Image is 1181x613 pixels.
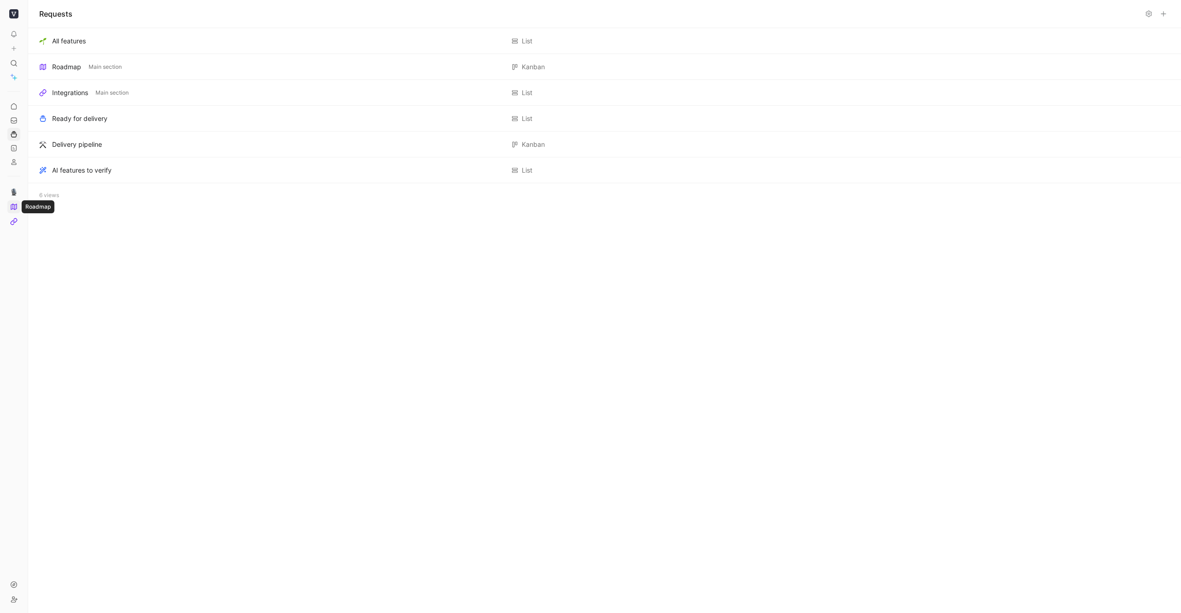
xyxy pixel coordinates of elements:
[522,36,532,47] div: List
[7,176,20,228] div: 🎙️
[28,80,1181,106] div: IntegrationsMain sectionListView actions
[87,63,124,71] button: Main section
[52,36,86,47] div: All features
[52,139,102,150] div: Delivery pipeline
[522,87,532,98] div: List
[7,7,20,20] button: Viio
[39,37,47,45] img: 🌱
[52,87,88,98] div: Integrations
[52,113,107,124] div: Ready for delivery
[28,54,1181,80] div: RoadmapMain sectionKanbanView actions
[28,157,1181,183] div: AI features to verifyListView actions
[522,165,532,176] div: List
[522,113,532,124] div: List
[522,139,545,150] div: Kanban
[9,9,18,18] img: Viio
[28,28,1181,54] div: 🌱All featuresListView actions
[95,88,129,97] span: Main section
[52,61,81,72] div: Roadmap
[10,188,18,196] img: 🎙️
[522,61,545,72] div: Kanban
[37,36,48,47] button: 🌱
[28,132,1181,157] div: ⚒️Delivery pipelineKanbanView actions
[52,165,112,176] div: AI features to verify
[28,183,1181,207] div: 6 views
[39,141,47,148] img: ⚒️
[39,8,72,19] h1: Requests
[94,89,131,97] button: Main section
[7,186,20,198] a: 🎙️
[28,106,1181,132] div: Ready for deliveryListView actions
[89,62,122,72] span: Main section
[37,139,48,150] button: ⚒️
